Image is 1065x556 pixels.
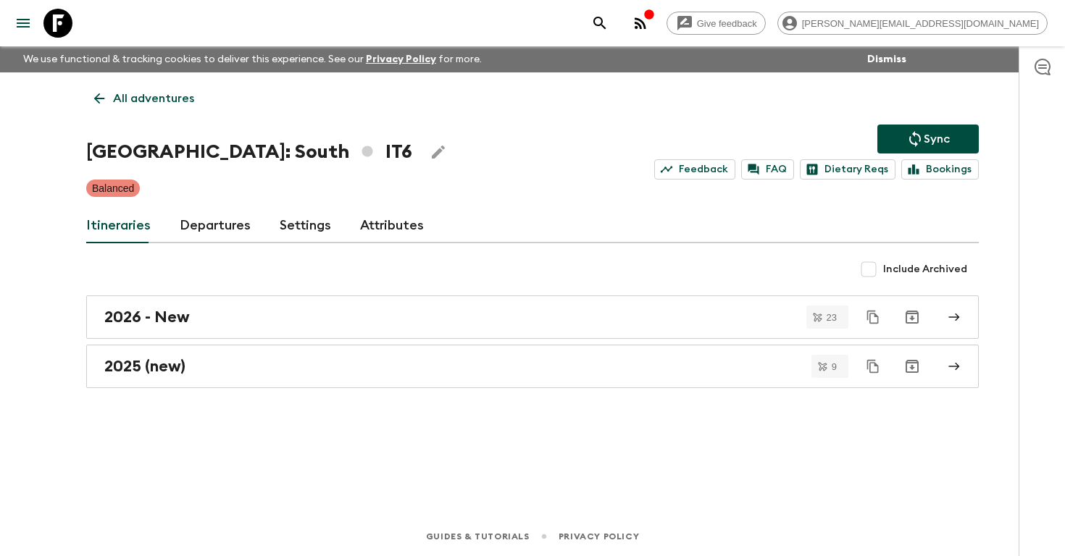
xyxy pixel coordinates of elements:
a: Attributes [360,208,424,243]
span: Include Archived [883,262,967,277]
a: Privacy Policy [366,54,436,64]
a: Bookings [901,159,979,180]
div: [PERSON_NAME][EMAIL_ADDRESS][DOMAIN_NAME] [777,12,1048,35]
button: Archive [898,303,927,332]
a: 2025 (new) [86,345,979,388]
a: Guides & Tutorials [426,528,530,544]
h1: [GEOGRAPHIC_DATA]: South IT6 [86,138,412,167]
button: Duplicate [860,304,886,330]
a: Settings [280,208,331,243]
button: Sync adventure departures to the booking engine [877,125,979,153]
span: 23 [818,313,845,322]
span: Give feedback [689,18,765,29]
button: search adventures [585,9,614,38]
button: Edit Adventure Title [424,138,453,167]
a: All adventures [86,84,202,113]
a: FAQ [741,159,794,180]
a: Departures [180,208,251,243]
p: Sync [924,130,950,148]
a: Dietary Reqs [800,159,895,180]
a: 2026 - New [86,295,979,339]
p: We use functional & tracking cookies to deliver this experience. See our for more. [17,46,488,72]
a: Feedback [654,159,735,180]
span: 9 [823,362,845,371]
button: Dismiss [864,49,910,69]
h2: 2025 (new) [104,357,185,376]
span: [PERSON_NAME][EMAIL_ADDRESS][DOMAIN_NAME] [794,18,1047,29]
button: Duplicate [860,353,886,379]
h2: 2026 - New [104,308,190,327]
p: Balanced [92,181,134,195]
button: Archive [898,352,927,381]
p: All adventures [113,90,194,107]
button: menu [9,9,38,38]
a: Privacy Policy [559,528,639,544]
a: Give feedback [667,12,766,35]
a: Itineraries [86,208,151,243]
